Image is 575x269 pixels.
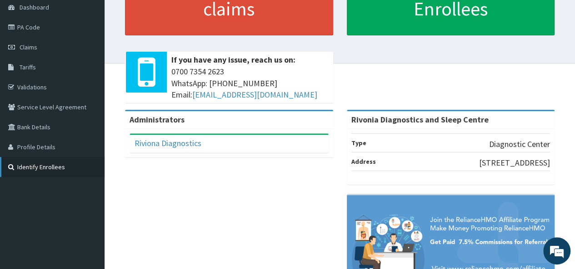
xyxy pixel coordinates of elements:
span: 0700 7354 2623 WhatsApp: [PHONE_NUMBER] Email: [171,66,329,101]
span: We're online! [53,78,125,170]
span: Claims [20,43,37,51]
span: Tariffs [20,63,36,71]
b: If you have any issue, reach us on: [171,54,295,65]
span: Dashboard [20,3,49,11]
strong: Rivonia Diagnostics and Sleep Centre [351,114,489,125]
a: Riviona Diagnostics [135,138,201,148]
b: Type [351,139,366,147]
div: Minimize live chat window [149,5,171,26]
p: [STREET_ADDRESS] [479,157,550,169]
b: Address [351,157,376,166]
a: [EMAIL_ADDRESS][DOMAIN_NAME] [192,89,317,100]
p: Diagnostic Center [489,138,550,150]
textarea: Type your message and hit 'Enter' [5,176,173,207]
b: Administrators [130,114,185,125]
img: d_794563401_company_1708531726252_794563401 [17,45,37,68]
div: Chat with us now [47,51,153,63]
